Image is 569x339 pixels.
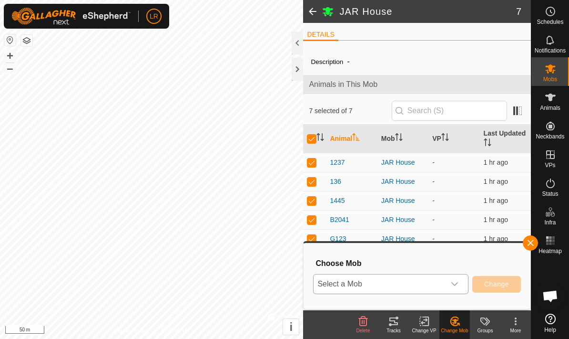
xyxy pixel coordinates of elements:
div: Open chat [536,282,565,310]
span: Infra [544,220,556,225]
div: Change VP [409,327,439,334]
span: 11 Sep 2025 at 12:03 pm [484,178,508,185]
span: 136 [330,177,341,187]
label: Description [311,58,343,65]
img: Gallagher Logo [11,8,131,25]
span: 11 Sep 2025 at 12:02 pm [484,216,508,223]
span: Status [542,191,558,197]
app-display-virtual-paddock-transition: - [432,178,435,185]
span: Notifications [535,48,566,53]
div: JAR House [381,158,425,168]
div: Groups [470,327,500,334]
button: – [4,63,16,74]
a: Contact Us [161,327,189,335]
span: 1445 [330,196,345,206]
div: Tracks [378,327,409,334]
h3: Choose Mob [315,259,521,268]
span: VPs [545,162,555,168]
span: B2041 [330,215,349,225]
button: + [4,50,16,62]
div: JAR House [381,177,425,187]
p-sorticon: Activate to sort [316,135,324,142]
span: Heatmap [539,248,562,254]
span: 1237 [330,158,345,168]
th: VP [428,125,479,153]
div: More [500,327,531,334]
span: - [343,53,353,69]
span: 7 [516,4,521,19]
div: Change Mob [439,327,470,334]
span: i [290,320,293,333]
span: 11 Sep 2025 at 12:03 pm [484,235,508,243]
span: Delete [356,328,370,333]
p-sorticon: Activate to sort [441,135,449,142]
button: Change [472,276,521,293]
a: Help [531,310,569,337]
app-display-virtual-paddock-transition: - [432,197,435,204]
li: DETAILS [303,30,338,41]
span: 7 selected of 7 [309,106,391,116]
app-display-virtual-paddock-transition: - [432,216,435,223]
p-sorticon: Activate to sort [395,135,403,142]
th: Animal [326,125,377,153]
app-display-virtual-paddock-transition: - [432,235,435,243]
span: LR [150,11,158,21]
p-sorticon: Activate to sort [352,135,360,142]
div: JAR House [381,215,425,225]
span: Neckbands [536,134,564,139]
span: Mobs [543,76,557,82]
span: Animals in This Mob [309,79,525,90]
span: Change [484,280,509,288]
span: Help [544,327,556,333]
span: Schedules [537,19,563,25]
button: i [283,319,299,335]
button: Reset Map [4,34,16,46]
a: Privacy Policy [114,327,150,335]
h2: JAR House [339,6,516,17]
input: Search (S) [392,101,507,121]
span: Animals [540,105,560,111]
p-sorticon: Activate to sort [484,140,491,148]
div: JAR House [381,196,425,206]
span: 11 Sep 2025 at 12:03 pm [484,159,508,166]
app-display-virtual-paddock-transition: - [432,159,435,166]
span: Select a Mob [314,275,445,294]
th: Last Updated [480,125,531,153]
button: Map Layers [21,35,32,46]
th: Mob [377,125,428,153]
div: dropdown trigger [445,275,464,294]
div: JAR House [381,234,425,244]
span: G123 [330,234,346,244]
span: 11 Sep 2025 at 12:03 pm [484,197,508,204]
